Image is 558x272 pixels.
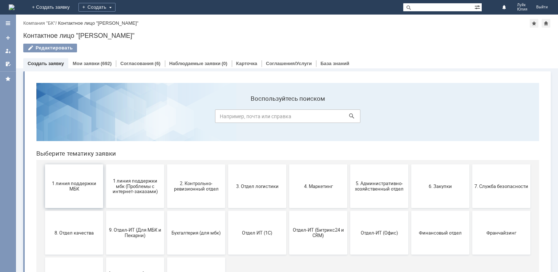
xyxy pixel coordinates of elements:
button: [PERSON_NAME]. Услуги ИТ для МБК (оформляет L1) [76,180,134,224]
div: Сделать домашней страницей [542,19,550,28]
div: (0) [222,61,227,66]
button: 3. Отдел логистики [198,87,256,131]
button: Отдел-ИТ (Офис) [320,134,378,177]
span: 2. Контрольно-ревизионный отдел [139,104,193,115]
img: logo [9,4,15,10]
button: Франчайзинг [442,134,500,177]
a: Перейти на домашнюю страницу [9,4,15,10]
label: Воспользуйтесь поиском [185,18,330,25]
span: 7. Служба безопасности [444,106,498,112]
span: Финансовый отдел [383,153,437,158]
span: Бухгалтерия (для мбк) [139,153,193,158]
div: (692) [101,61,112,66]
input: Например, почта или справка [185,32,330,46]
span: Отдел ИТ (1С) [200,153,254,158]
span: 1 линия поддержки мбк (Проблемы с интернет-заказами) [78,101,132,117]
button: 2. Контрольно-ревизионный отдел [137,87,195,131]
button: не актуален [137,180,195,224]
a: Создать заявку [28,61,64,66]
div: Контактное лицо "[PERSON_NAME]" [58,20,138,26]
button: Это соглашение не активно! [15,180,73,224]
span: Отдел-ИТ (Битрикс24 и CRM) [261,150,315,161]
button: 1 линия поддержки мбк (Проблемы с интернет-заказами) [76,87,134,131]
div: / [23,20,58,26]
div: Создать [78,3,116,12]
span: 1 линия поддержки МБК [17,104,70,115]
span: 8. Отдел качества [17,153,70,158]
span: 6. Закупки [383,106,437,112]
span: 4. Маркетинг [261,106,315,112]
div: Контактное лицо "[PERSON_NAME]" [23,32,551,39]
span: Отдел-ИТ (Офис) [322,153,376,158]
a: Мои согласования [2,58,14,70]
span: Луйк [517,3,527,7]
a: Компания "БК" [23,20,55,26]
a: Соглашения/Услуги [266,61,312,66]
button: 5. Административно-хозяйственный отдел [320,87,378,131]
span: Это соглашение не активно! [17,197,70,208]
button: Отдел ИТ (1С) [198,134,256,177]
a: База знаний [320,61,349,66]
a: Наблюдаемые заявки [169,61,221,66]
a: Создать заявку [2,32,14,44]
button: Отдел-ИТ (Битрикс24 и CRM) [259,134,317,177]
button: 4. Маркетинг [259,87,317,131]
button: 6. Закупки [381,87,439,131]
a: Мои заявки [73,61,100,66]
div: (6) [155,61,161,66]
header: Выберите тематику заявки [6,73,509,80]
div: Добавить в избранное [530,19,538,28]
span: 9. Отдел-ИТ (Для МБК и Пекарни) [78,150,132,161]
span: 3. Отдел логистики [200,106,254,112]
span: [PERSON_NAME]. Услуги ИТ для МБК (оформляет L1) [78,194,132,210]
button: 8. Отдел качества [15,134,73,177]
a: Согласования [120,61,154,66]
span: Расширенный поиск [474,3,482,10]
span: 5. Административно-хозяйственный отдел [322,104,376,115]
span: Юлия [517,7,527,12]
button: 7. Служба безопасности [442,87,500,131]
button: Бухгалтерия (для мбк) [137,134,195,177]
span: не актуален [139,199,193,205]
a: Мои заявки [2,45,14,57]
button: 9. Отдел-ИТ (Для МБК и Пекарни) [76,134,134,177]
button: 1 линия поддержки МБК [15,87,73,131]
button: Финансовый отдел [381,134,439,177]
span: Франчайзинг [444,153,498,158]
a: Карточка [236,61,257,66]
